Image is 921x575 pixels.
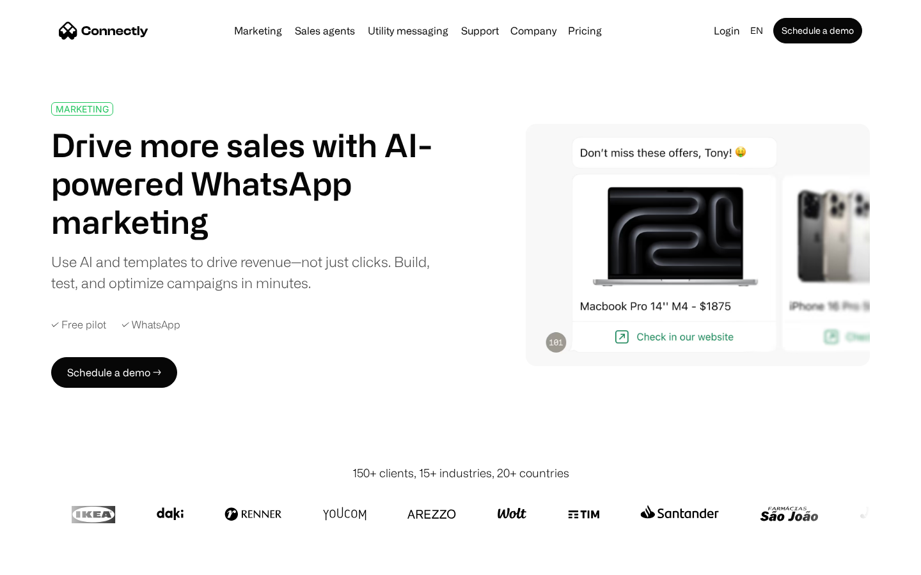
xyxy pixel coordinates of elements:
[13,551,77,571] aside: Language selected: English
[363,26,453,36] a: Utility messaging
[51,319,106,331] div: ✓ Free pilot
[750,22,763,40] div: en
[56,104,109,114] div: MARKETING
[26,553,77,571] ul: Language list
[290,26,360,36] a: Sales agents
[773,18,862,43] a: Schedule a demo
[51,251,446,293] div: Use AI and templates to drive revenue—not just clicks. Build, test, and optimize campaigns in min...
[352,464,569,482] div: 150+ clients, 15+ industries, 20+ countries
[51,126,446,241] h1: Drive more sales with AI-powered WhatsApp marketing
[122,319,180,331] div: ✓ WhatsApp
[563,26,607,36] a: Pricing
[51,357,177,388] a: Schedule a demo →
[510,22,556,40] div: Company
[709,22,745,40] a: Login
[229,26,287,36] a: Marketing
[456,26,504,36] a: Support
